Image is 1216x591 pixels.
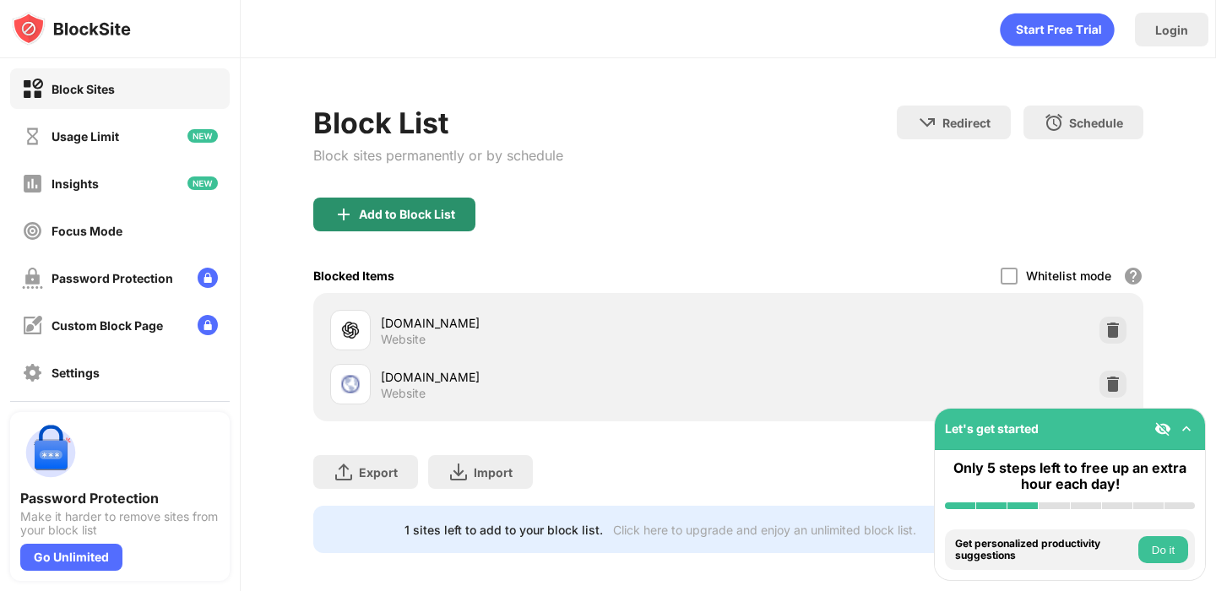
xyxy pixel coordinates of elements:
img: insights-off.svg [22,173,43,194]
div: Settings [52,366,100,380]
div: Password Protection [52,271,173,285]
div: Custom Block Page [52,318,163,333]
button: Do it [1138,536,1188,563]
div: Click here to upgrade and enjoy an unlimited block list. [613,523,916,537]
div: Import [474,465,513,480]
img: block-on.svg [22,79,43,100]
div: Redirect [942,116,991,130]
div: Go Unlimited [20,544,122,571]
div: animation [1000,13,1115,46]
div: Schedule [1069,116,1123,130]
div: Blocked Items [313,268,394,283]
img: new-icon.svg [187,129,218,143]
img: new-icon.svg [187,176,218,190]
div: Website [381,386,426,401]
div: Add to Block List [359,208,455,221]
div: Block List [313,106,563,140]
div: [DOMAIN_NAME] [381,368,728,386]
img: logo-blocksite.svg [12,12,131,46]
div: Usage Limit [52,129,119,144]
div: Only 5 steps left to free up an extra hour each day! [945,460,1195,492]
img: omni-setup-toggle.svg [1178,420,1195,437]
div: Let's get started [945,421,1039,436]
img: focus-off.svg [22,220,43,241]
div: Insights [52,176,99,191]
div: Focus Mode [52,224,122,238]
div: 1 sites left to add to your block list. [404,523,603,537]
div: Get personalized productivity suggestions [955,538,1134,562]
div: Password Protection [20,490,220,507]
img: customize-block-page-off.svg [22,315,43,336]
div: Whitelist mode [1026,268,1111,283]
img: favicons [340,320,361,340]
div: [DOMAIN_NAME] [381,314,728,332]
div: Block Sites [52,82,115,96]
img: lock-menu.svg [198,268,218,288]
img: password-protection-off.svg [22,268,43,289]
img: push-password-protection.svg [20,422,81,483]
img: lock-menu.svg [198,315,218,335]
div: Export [359,465,398,480]
img: favicons [340,374,361,394]
div: Make it harder to remove sites from your block list [20,510,220,537]
img: eye-not-visible.svg [1154,420,1171,437]
div: Website [381,332,426,347]
img: time-usage-off.svg [22,126,43,147]
div: Login [1155,23,1188,37]
img: settings-off.svg [22,362,43,383]
div: Block sites permanently or by schedule [313,147,563,164]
